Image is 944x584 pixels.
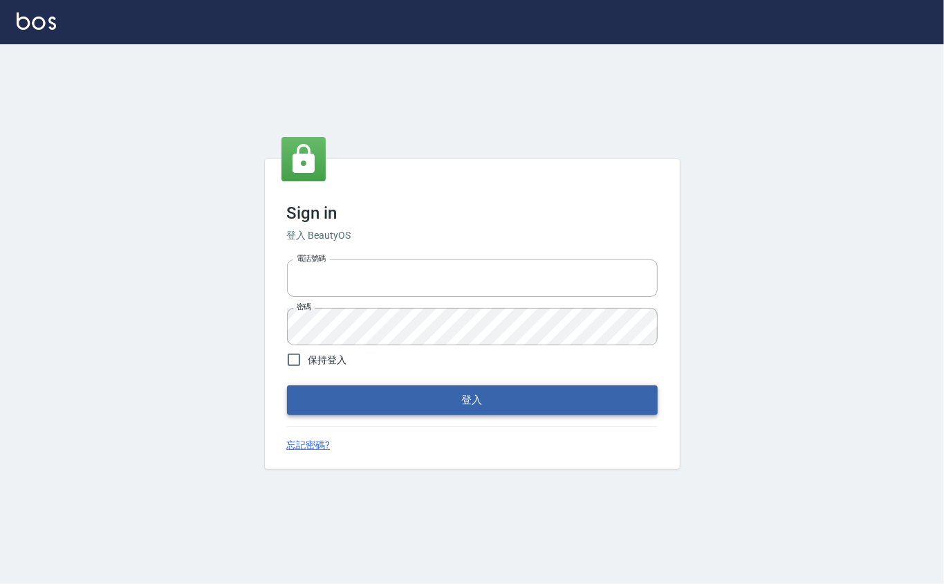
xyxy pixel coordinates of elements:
[287,203,658,223] h3: Sign in
[287,385,658,414] button: 登入
[308,353,347,367] span: 保持登入
[287,438,331,453] a: 忘記密碼?
[297,253,326,264] label: 電話號碼
[297,302,311,312] label: 密碼
[17,12,56,30] img: Logo
[287,228,658,243] h6: 登入 BeautyOS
